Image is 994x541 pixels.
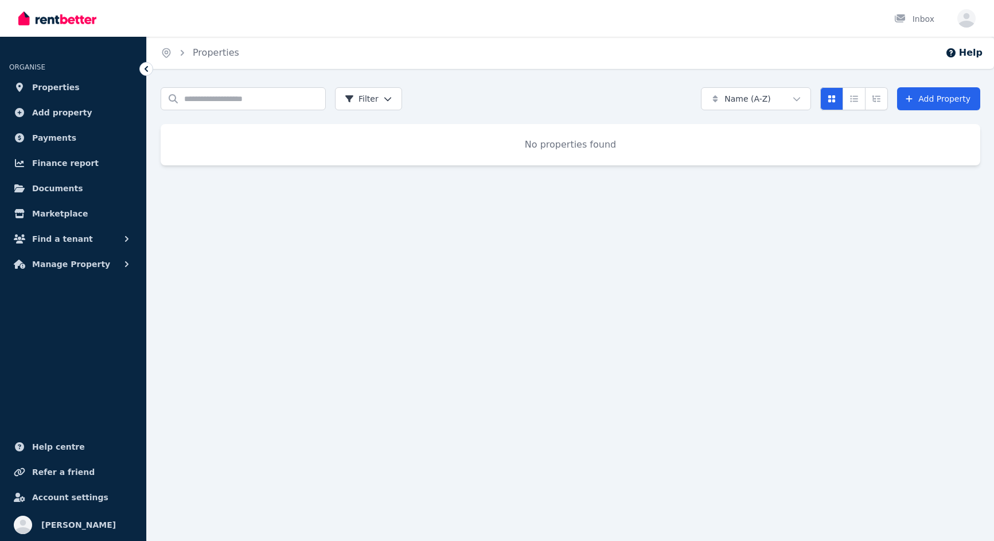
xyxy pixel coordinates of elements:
nav: Breadcrumb [147,37,253,69]
span: Manage Property [32,257,110,271]
span: Properties [32,80,80,94]
a: Properties [193,47,239,58]
span: [PERSON_NAME] [41,518,116,532]
span: Documents [32,181,83,195]
a: Payments [9,126,137,149]
span: ORGANISE [9,63,45,71]
a: Marketplace [9,202,137,225]
a: Properties [9,76,137,99]
span: Add property [32,106,92,119]
span: Payments [32,131,76,145]
button: Help [945,46,983,60]
a: Documents [9,177,137,200]
a: Add Property [897,87,980,110]
span: Find a tenant [32,232,93,246]
img: RentBetter [18,10,96,27]
button: Filter [335,87,402,110]
div: Inbox [894,13,934,25]
span: Refer a friend [32,465,95,479]
button: Name (A-Z) [701,87,811,110]
span: Help centre [32,440,85,454]
button: Card view [820,87,843,110]
button: Find a tenant [9,227,137,250]
a: Refer a friend [9,461,137,484]
button: Expanded list view [865,87,888,110]
span: Finance report [32,156,99,170]
span: Filter [345,93,379,105]
button: Manage Property [9,253,137,276]
span: Account settings [32,490,108,504]
div: View options [820,87,888,110]
a: Account settings [9,486,137,509]
a: Add property [9,101,137,124]
span: Marketplace [32,207,88,221]
a: Help centre [9,435,137,458]
button: Compact list view [843,87,866,110]
a: Finance report [9,152,137,175]
span: Name (A-Z) [724,93,771,105]
p: No properties found [174,138,966,152]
